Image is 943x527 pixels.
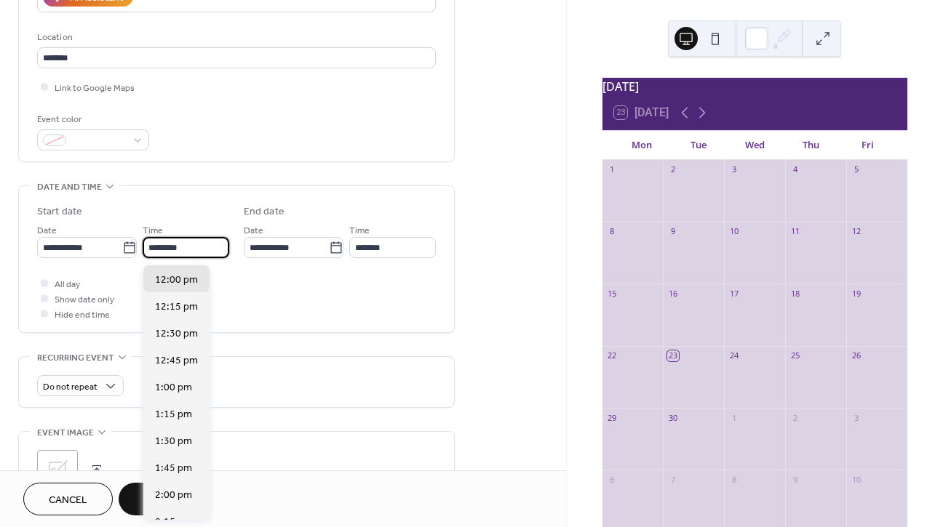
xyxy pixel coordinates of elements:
div: 3 [851,412,862,423]
button: Cancel [23,483,113,515]
div: 2 [667,164,678,175]
div: 4 [789,164,800,175]
div: 8 [728,474,739,485]
div: Start date [37,204,82,220]
div: 16 [667,288,678,299]
div: 9 [667,226,678,237]
div: Wed [727,131,783,160]
span: 2:00 pm [155,488,192,503]
div: 25 [789,350,800,361]
div: Thu [783,131,839,160]
span: 1:45 pm [155,461,192,476]
div: 12 [851,226,862,237]
span: Time [349,223,370,238]
div: [DATE] [602,78,907,95]
div: 1 [607,164,618,175]
div: 8 [607,226,618,237]
span: Date [37,223,57,238]
div: 15 [607,288,618,299]
div: Tue [670,131,726,160]
div: 22 [607,350,618,361]
div: 23 [667,350,678,361]
span: Event image [37,425,94,440]
div: 6 [607,474,618,485]
span: Show date only [55,292,114,307]
div: 24 [728,350,739,361]
div: 18 [789,288,800,299]
div: Location [37,30,433,45]
div: Fri [840,131,896,160]
div: 19 [851,288,862,299]
div: 26 [851,350,862,361]
span: Date [244,223,263,238]
div: 3 [728,164,739,175]
div: 11 [789,226,800,237]
span: Recurring event [37,350,114,366]
div: 17 [728,288,739,299]
div: ; [37,450,78,491]
div: 10 [851,474,862,485]
span: 12:15 pm [155,299,198,315]
span: Do not repeat [43,379,98,395]
span: All day [55,277,80,292]
div: 2 [789,412,800,423]
div: 1 [728,412,739,423]
div: 7 [667,474,678,485]
span: 1:15 pm [155,407,192,422]
div: 5 [851,164,862,175]
button: Save [119,483,194,515]
div: 29 [607,412,618,423]
div: 30 [667,412,678,423]
span: 12:45 pm [155,353,198,369]
span: Date and time [37,180,102,195]
div: Mon [614,131,670,160]
div: End date [244,204,285,220]
div: 9 [789,474,800,485]
span: 1:00 pm [155,380,192,395]
span: 1:30 pm [155,434,192,449]
div: 10 [728,226,739,237]
span: Hide end time [55,307,110,323]
span: Time [143,223,163,238]
span: 12:30 pm [155,326,198,342]
span: 12:00 pm [155,273,198,288]
span: Cancel [49,493,87,508]
div: Event color [37,112,146,127]
span: Link to Google Maps [55,81,135,96]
